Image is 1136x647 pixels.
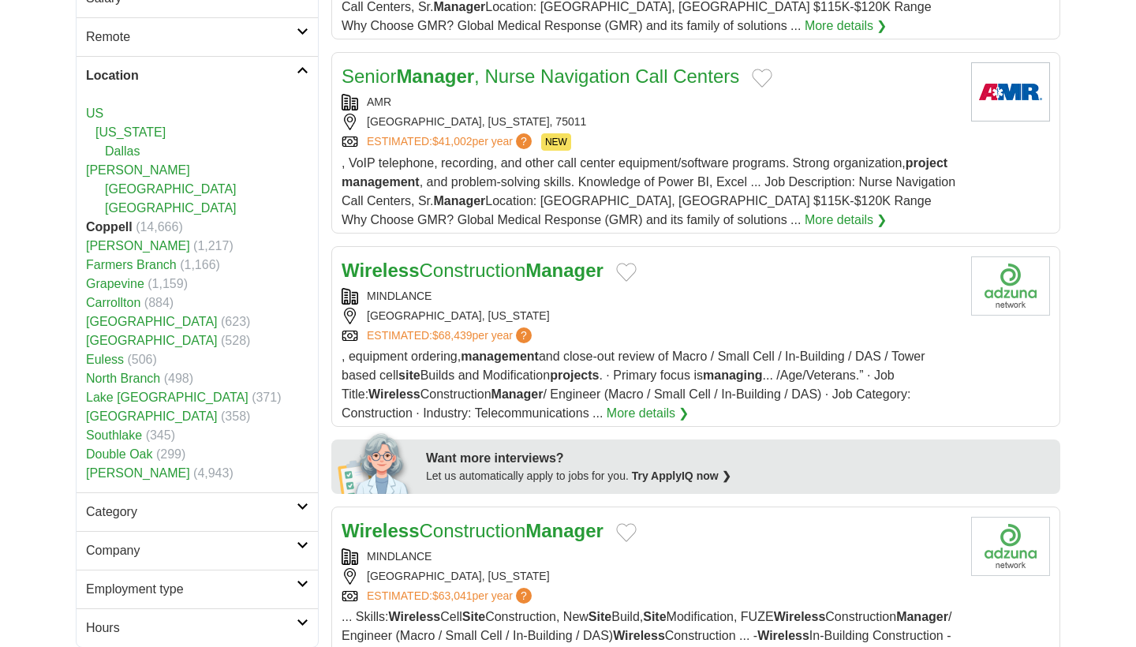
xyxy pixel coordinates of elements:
[156,447,185,461] span: (299)
[86,239,190,252] a: [PERSON_NAME]
[342,350,925,420] span: , equipment ordering, and close-out review of Macro / Small Cell / In-Building / DAS / Tower base...
[342,114,958,130] div: [GEOGRAPHIC_DATA], [US_STATE], 75011
[77,608,318,647] a: Hours
[86,447,153,461] a: Double Oak
[342,568,958,585] div: [GEOGRAPHIC_DATA], [US_STATE]
[525,520,603,541] strong: Manager
[607,404,689,423] a: More details ❯
[180,258,220,271] span: (1,166)
[77,17,318,56] a: Remote
[396,65,474,87] strong: Manager
[95,125,166,139] a: [US_STATE]
[896,610,948,623] strong: Manager
[632,469,731,482] a: Try ApplyIQ now ❯
[703,368,763,382] strong: managing
[77,531,318,570] a: Company
[252,391,281,404] span: (371)
[86,334,218,347] a: [GEOGRAPHIC_DATA]
[462,610,485,623] strong: Site
[342,520,603,541] a: WirelessConstructionManager
[971,62,1050,122] img: AMR logo
[86,28,297,47] h2: Remote
[338,431,414,494] img: apply-iq-scientist.png
[86,466,190,480] a: [PERSON_NAME]
[221,315,250,328] span: (623)
[491,387,544,401] strong: Manager
[805,211,887,230] a: More details ❯
[971,517,1050,576] img: Company logo
[86,541,297,560] h2: Company
[86,315,218,328] a: [GEOGRAPHIC_DATA]
[342,308,958,324] div: [GEOGRAPHIC_DATA], [US_STATE]
[136,220,183,234] span: (14,666)
[541,133,571,151] span: NEW
[342,175,420,189] strong: management
[516,588,532,604] span: ?
[193,466,234,480] span: (4,943)
[86,503,297,522] h2: Category
[86,220,133,234] strong: Coppell
[86,296,140,309] a: Carrollton
[426,449,1051,468] div: Want more interviews?
[398,368,420,382] strong: site
[342,260,420,281] strong: Wireless
[616,523,637,542] button: Add to favorite jobs
[432,589,473,602] span: $63,041
[127,353,156,366] span: (506)
[589,610,611,623] strong: Site
[193,239,234,252] span: (1,217)
[86,410,218,423] a: [GEOGRAPHIC_DATA]
[757,629,809,642] strong: Wireless
[146,428,175,442] span: (345)
[148,277,188,290] span: (1,159)
[221,334,250,347] span: (528)
[86,277,144,290] a: Grapevine
[86,428,142,442] a: Southlake
[86,66,297,85] h2: Location
[516,327,532,343] span: ?
[86,258,177,271] a: Farmers Branch
[367,95,391,108] a: AMR
[432,135,473,148] span: $41,002
[550,368,599,382] strong: projects
[525,260,603,281] strong: Manager
[221,410,250,423] span: (358)
[752,69,772,88] button: Add to favorite jobs
[144,296,174,309] span: (884)
[342,65,739,87] a: SeniorManager, Nurse Navigation Call Centers
[774,610,826,623] strong: Wireless
[367,133,535,151] a: ESTIMATED:$41,002per year?
[105,201,237,215] a: [GEOGRAPHIC_DATA]
[342,288,958,305] div: MINDLANCE
[432,329,473,342] span: $68,439
[77,56,318,95] a: Location
[643,610,666,623] strong: Site
[105,182,237,196] a: [GEOGRAPHIC_DATA]
[77,570,318,608] a: Employment type
[906,156,947,170] strong: project
[86,353,124,366] a: Euless
[367,327,535,344] a: ESTIMATED:$68,439per year?
[613,629,665,642] strong: Wireless
[86,619,297,638] h2: Hours
[426,468,1051,484] div: Let us automatically apply to jobs for you.
[86,372,160,385] a: North Branch
[342,260,603,281] a: WirelessConstructionManager
[342,156,955,226] span: , VoIP telephone, recording, and other call center equipment/software programs. Strong organizati...
[516,133,532,149] span: ?
[86,163,190,177] a: [PERSON_NAME]
[86,391,248,404] a: Lake [GEOGRAPHIC_DATA]
[368,387,420,401] strong: Wireless
[105,144,140,158] a: Dallas
[389,610,441,623] strong: Wireless
[86,107,103,120] a: US
[433,194,485,208] strong: Manager
[971,256,1050,316] img: Company logo
[342,548,958,565] div: MINDLANCE
[367,588,535,604] a: ESTIMATED:$63,041per year?
[342,520,420,541] strong: Wireless
[77,492,318,531] a: Category
[164,372,193,385] span: (498)
[805,17,887,36] a: More details ❯
[461,350,539,363] strong: management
